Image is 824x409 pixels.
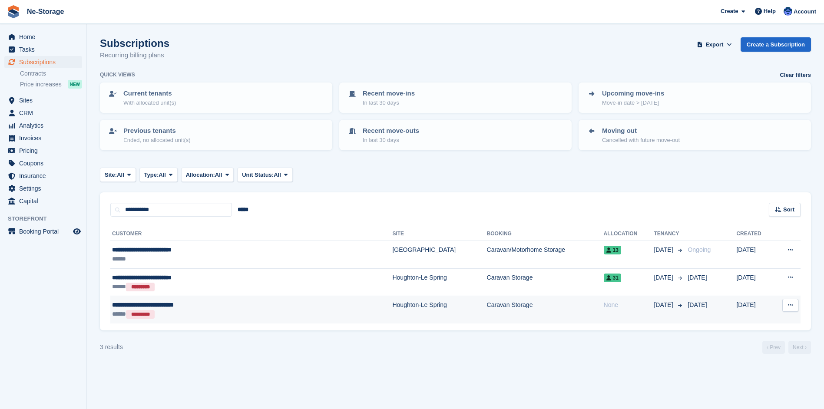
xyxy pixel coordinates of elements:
a: Current tenants With allocated unit(s) [101,83,331,112]
span: All [274,171,281,179]
td: [DATE] [736,241,773,269]
span: Ongoing [688,246,711,253]
a: menu [4,182,82,195]
a: menu [4,31,82,43]
span: Allocation: [186,171,215,179]
img: stora-icon-8386f47178a22dfd0bd8f6a31ec36ba5ce8667c1dd55bd0f319d3a0aa187defe.svg [7,5,20,18]
p: Ended, no allocated unit(s) [123,136,191,145]
p: Upcoming move-ins [602,89,664,99]
span: Storefront [8,214,86,223]
a: Moving out Cancelled with future move-out [579,121,810,149]
span: Create [721,7,738,16]
th: Created [736,227,773,241]
h1: Subscriptions [100,37,169,49]
p: Recurring billing plans [100,50,169,60]
p: With allocated unit(s) [123,99,176,107]
span: [DATE] [688,274,707,281]
a: Create a Subscription [741,37,811,52]
span: All [117,171,124,179]
span: Export [705,40,723,49]
a: Contracts [20,69,82,78]
span: Sites [19,94,71,106]
span: Pricing [19,145,71,157]
th: Tenancy [654,227,684,241]
button: Unit Status: All [237,168,292,182]
div: None [604,300,654,310]
span: Account [794,7,816,16]
th: Allocation [604,227,654,241]
img: Karol Carter [784,7,792,16]
a: menu [4,94,82,106]
td: [GEOGRAPHIC_DATA] [392,241,486,269]
a: Previous tenants Ended, no allocated unit(s) [101,121,331,149]
span: Subscriptions [19,56,71,68]
th: Site [392,227,486,241]
a: Upcoming move-ins Move-in date > [DATE] [579,83,810,112]
a: menu [4,43,82,56]
span: CRM [19,107,71,119]
td: [DATE] [736,296,773,323]
a: menu [4,56,82,68]
a: menu [4,195,82,207]
a: menu [4,170,82,182]
button: Allocation: All [181,168,234,182]
p: In last 30 days [363,99,415,107]
button: Type: All [139,168,178,182]
span: [DATE] [654,245,675,254]
a: Recent move-ins In last 30 days [340,83,571,112]
td: Caravan Storage [487,296,604,323]
span: Price increases [20,80,62,89]
a: Recent move-outs In last 30 days [340,121,571,149]
p: Previous tenants [123,126,191,136]
a: Clear filters [780,71,811,79]
p: In last 30 days [363,136,419,145]
td: Houghton-Le Spring [392,268,486,296]
p: Current tenants [123,89,176,99]
a: menu [4,145,82,157]
button: Export [695,37,734,52]
button: Site: All [100,168,136,182]
td: Caravan/Motorhome Storage [487,241,604,269]
span: All [159,171,166,179]
span: Help [764,7,776,16]
a: Next [788,341,811,354]
a: Preview store [72,226,82,237]
a: menu [4,225,82,237]
th: Booking [487,227,604,241]
td: Caravan Storage [487,268,604,296]
span: Capital [19,195,71,207]
h6: Quick views [100,71,135,79]
span: Invoices [19,132,71,144]
span: [DATE] [654,300,675,310]
td: [DATE] [736,268,773,296]
td: Houghton-Le Spring [392,296,486,323]
span: [DATE] [688,301,707,308]
p: Cancelled with future move-out [602,136,680,145]
a: menu [4,119,82,132]
span: 13 [604,246,621,254]
span: Tasks [19,43,71,56]
div: 3 results [100,343,123,352]
a: menu [4,132,82,144]
span: Booking Portal [19,225,71,237]
span: All [215,171,222,179]
span: Coupons [19,157,71,169]
span: Site: [105,171,117,179]
p: Recent move-ins [363,89,415,99]
span: Settings [19,182,71,195]
a: Ne-Storage [23,4,67,19]
a: Previous [762,341,785,354]
span: Type: [144,171,159,179]
p: Recent move-outs [363,126,419,136]
p: Move-in date > [DATE] [602,99,664,107]
span: Sort [783,205,794,214]
span: Insurance [19,170,71,182]
span: Unit Status: [242,171,274,179]
a: menu [4,107,82,119]
th: Customer [110,227,392,241]
span: 31 [604,274,621,282]
span: [DATE] [654,273,675,282]
nav: Page [761,341,813,354]
a: Price increases NEW [20,79,82,89]
a: menu [4,157,82,169]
